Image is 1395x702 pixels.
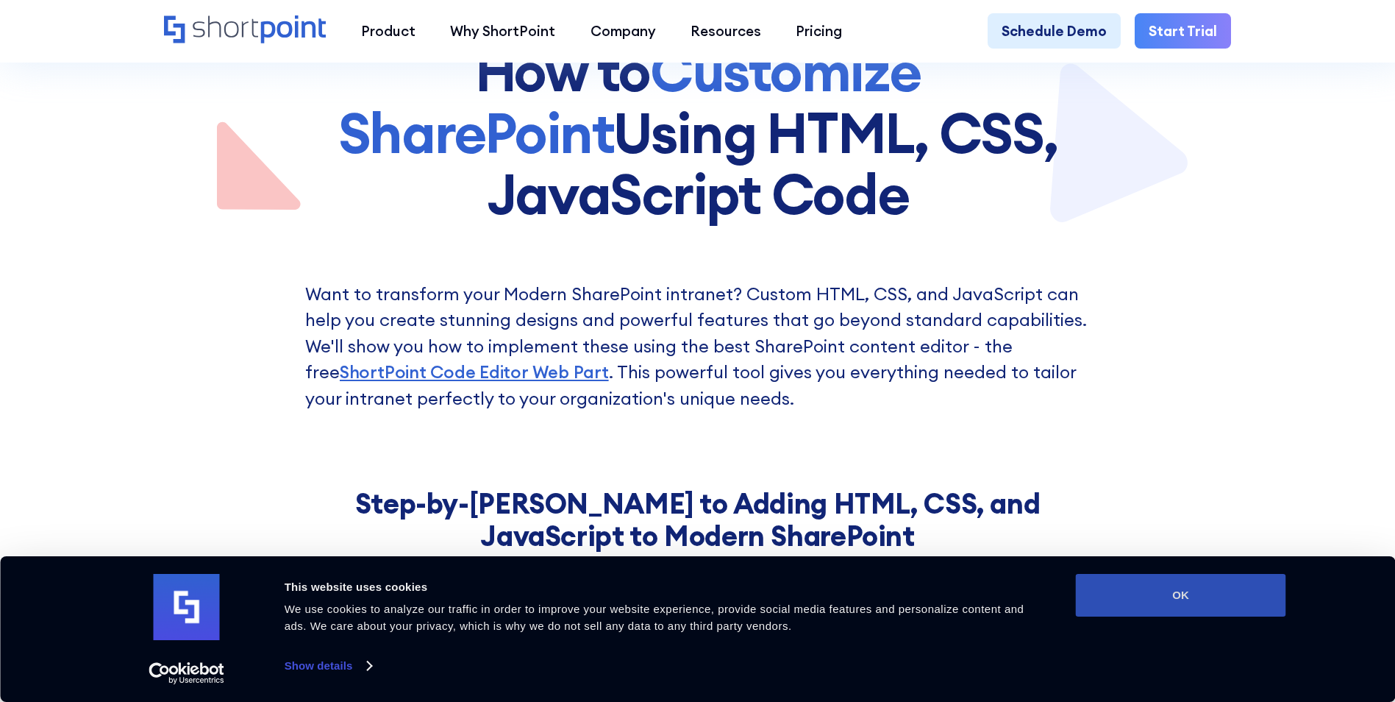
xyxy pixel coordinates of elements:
[340,361,609,383] a: ShortPoint Code Editor Web Part
[122,662,251,684] a: Usercentrics Cookiebot - opens in a new window
[450,21,555,41] div: Why ShortPoint
[591,21,656,41] div: Company
[779,13,860,48] a: Pricing
[573,13,673,48] a: Company
[355,486,1041,553] strong: Step-by-[PERSON_NAME] to Adding HTML, CSS, and JavaScript to Modern SharePoint
[285,578,1043,596] div: This website uses cookies
[796,21,842,41] div: Pricing
[691,21,761,41] div: Resources
[673,13,778,48] a: Resources
[361,21,415,41] div: Product
[285,603,1024,632] span: We use cookies to analyze our traffic in order to improve your website experience, provide social...
[338,35,921,167] span: Customize SharePoint
[988,13,1121,48] a: Schedule Demo
[279,40,1116,224] h1: How to Using HTML, CSS, JavaScript Code
[285,655,371,677] a: Show details
[343,13,432,48] a: Product
[1076,574,1286,617] button: OK
[433,13,573,48] a: Why ShortPoint
[164,15,327,46] a: Home
[154,574,220,640] img: logo
[1135,13,1231,48] a: Start Trial
[305,281,1090,412] p: Want to transform your Modern SharePoint intranet? Custom HTML, CSS, and JavaScript can help you ...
